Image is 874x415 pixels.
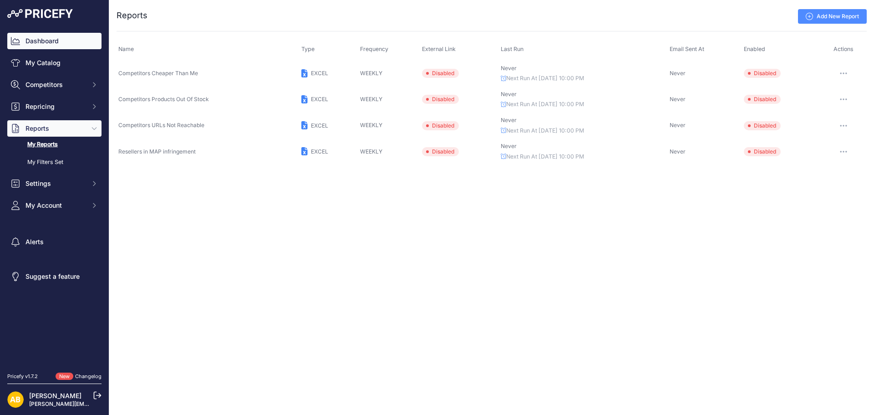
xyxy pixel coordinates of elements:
[7,137,102,153] a: My Reports
[7,175,102,192] button: Settings
[7,33,102,362] nav: Sidebar
[670,70,686,77] span: Never
[833,46,854,52] span: Actions
[798,9,867,24] a: Add New Report
[7,33,102,49] a: Dashboard
[7,373,38,380] div: Pricefy v1.7.2
[422,121,459,130] span: Disabled
[25,201,85,210] span: My Account
[744,121,781,130] span: Disabled
[422,147,459,156] span: Disabled
[360,70,382,77] span: WEEKLY
[501,91,517,97] span: Never
[7,77,102,93] button: Competitors
[29,400,169,407] a: [PERSON_NAME][EMAIL_ADDRESS][DOMAIN_NAME]
[118,122,204,128] span: Competitors URLs Not Reachable
[7,234,102,250] a: Alerts
[501,143,517,149] span: Never
[7,98,102,115] button: Repricing
[501,127,666,135] p: Next Run At [DATE] 10:00 PM
[25,124,85,133] span: Reports
[501,117,517,123] span: Never
[501,65,517,72] span: Never
[360,148,382,155] span: WEEKLY
[301,46,315,52] span: Type
[75,373,102,379] a: Changelog
[311,148,328,155] span: EXCEL
[7,9,73,18] img: Pricefy Logo
[25,102,85,111] span: Repricing
[118,148,196,155] span: Resellers in MAP infringement
[25,80,85,89] span: Competitors
[670,122,686,128] span: Never
[501,100,666,109] p: Next Run At [DATE] 10:00 PM
[118,96,209,102] span: Competitors Products Out Of Stock
[311,70,328,77] span: EXCEL
[29,392,81,400] a: [PERSON_NAME]
[422,46,456,52] span: External Link
[501,74,666,83] p: Next Run At [DATE] 10:00 PM
[360,46,388,52] span: Frequency
[670,46,704,52] span: Email Sent At
[744,95,781,104] span: Disabled
[7,55,102,71] a: My Catalog
[7,154,102,170] a: My Filters Set
[118,46,134,52] span: Name
[744,69,781,78] span: Disabled
[311,96,328,102] span: EXCEL
[744,46,765,52] span: Enabled
[360,96,382,102] span: WEEKLY
[56,373,73,380] span: New
[501,153,666,161] p: Next Run At [DATE] 10:00 PM
[744,147,781,156] span: Disabled
[670,148,686,155] span: Never
[670,96,686,102] span: Never
[311,122,328,129] span: EXCEL
[7,197,102,214] button: My Account
[7,268,102,285] a: Suggest a feature
[422,69,459,78] span: Disabled
[360,122,382,128] span: WEEKLY
[118,70,198,77] span: Competitors Cheaper Than Me
[7,120,102,137] button: Reports
[422,95,459,104] span: Disabled
[25,179,85,188] span: Settings
[117,9,147,22] h2: Reports
[501,46,523,52] span: Last Run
